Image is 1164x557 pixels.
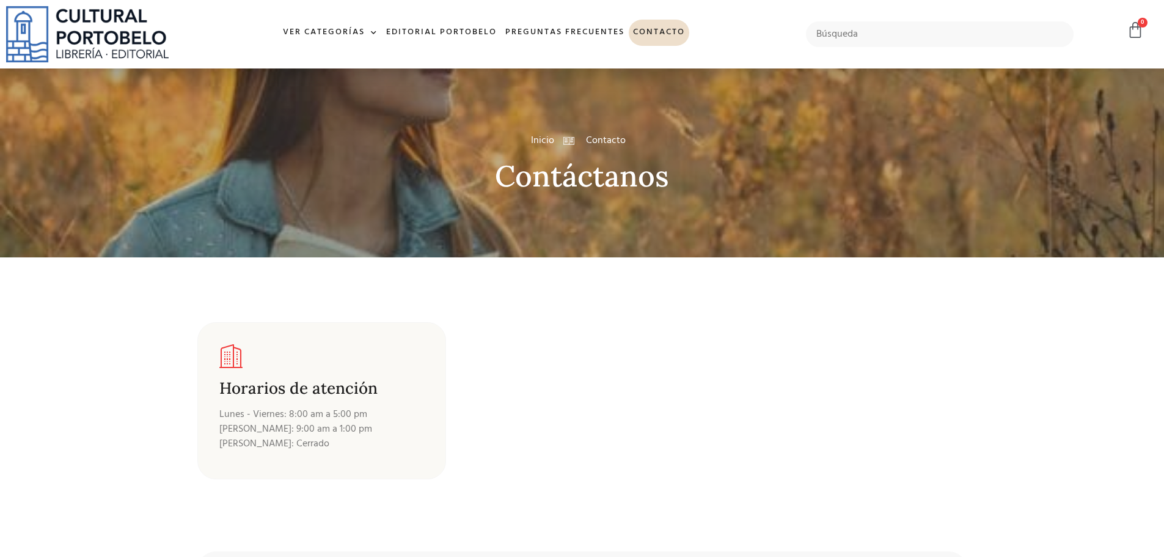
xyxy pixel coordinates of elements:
a: Contacto [629,20,689,46]
h3: Horarios de atención [219,380,424,397]
span: Contacto [583,133,626,148]
a: 0 [1127,21,1144,39]
input: Búsqueda [806,21,1074,47]
span: 0 [1138,18,1148,28]
p: Lunes - Viernes: 8:00 am a 5:00 pm [PERSON_NAME]: 9:00 am a 1:00 pm [PERSON_NAME]: Cerrado [219,407,424,451]
a: Ver Categorías [279,20,382,46]
h2: Contáctanos [197,160,967,193]
a: Preguntas frecuentes [501,20,629,46]
a: Inicio [531,133,554,148]
a: Editorial Portobelo [382,20,501,46]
